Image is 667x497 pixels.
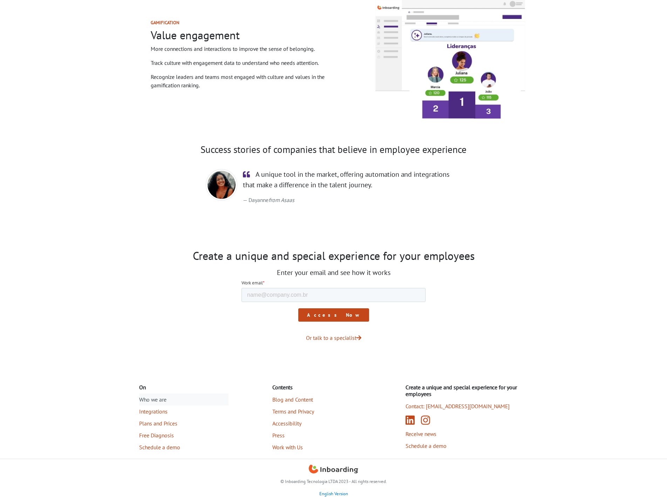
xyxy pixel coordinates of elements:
[151,73,325,89] font: Recognize leaders and teams most engaged with culture and values ​​in the gamification ranking.
[272,408,314,415] font: Terms and Privacy
[406,440,528,452] a: Schedule a demo
[272,444,303,451] font: Work with Us
[280,478,387,484] font: © Inboarding Tecnologia LTDA 2023 - All rights reserved.
[306,334,361,341] a: Or talk to a specialist
[139,420,177,427] font: Plans and Prices
[406,428,528,440] a: Receive news (opens in new tab)
[139,417,229,429] a: Plans and Prices
[272,396,313,403] font: Blog and Content
[277,268,390,277] font: Enter your email and see how it works
[406,403,510,410] font: Contact: [EMAIL_ADDRESS][DOMAIN_NAME]
[206,169,237,201] img: Asaas Day
[200,143,467,156] font: Success stories of companies that believe in employee experience
[243,170,449,189] font: A unique tool in the market, offering automation and integrations that make a difference in the t...
[309,465,358,475] a: Inboarding Home Page
[139,432,174,439] font: Free Diagnosis
[139,429,229,441] a: Free Diagnostic (opens in new tab)
[151,20,179,26] font: Gamification
[306,334,356,341] font: Or talk to a specialist
[272,420,301,427] font: Accessibility
[241,280,426,332] iframe: Form 0
[139,441,229,453] a: Schedule a demo
[272,429,362,441] a: Press (opens in new tab)
[139,405,229,417] a: Integrations
[272,417,362,429] a: Accessibility
[272,394,362,405] a: Blog and Content (opens in a new tab)
[272,441,362,453] a: Work with Us
[319,491,348,497] a: English Version
[309,465,358,475] img: Inboarding
[151,59,319,66] font: Track culture with engagement data to understand who needs attention.
[139,408,168,415] font: Integrations
[139,444,180,451] font: Schedule a demo
[272,432,285,439] font: Press
[406,400,528,412] a: Contact: [EMAIL_ADDRESS][DOMAIN_NAME]
[139,396,166,403] font: Who we are
[151,45,315,52] font: More connections and interactions to improve the sense of belonging.
[406,411,417,429] a: Linkedin (opens in new tab)
[272,405,362,417] a: Terms and Privacy
[421,411,430,429] a: Instagram (opens in new tab)
[406,430,436,437] font: Receive news
[139,394,229,405] a: Who we are
[249,196,268,203] font: Dayanne
[268,196,294,203] font: from Asaas
[406,442,447,449] font: Schedule a demo
[139,384,146,391] font: On
[151,28,240,42] font: Value engagement
[272,384,293,391] font: Contents
[406,384,517,397] font: Create a unique and special experience for your employees
[268,196,294,203] cite: Wings
[193,248,475,263] font: Create a unique and special experience for your employees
